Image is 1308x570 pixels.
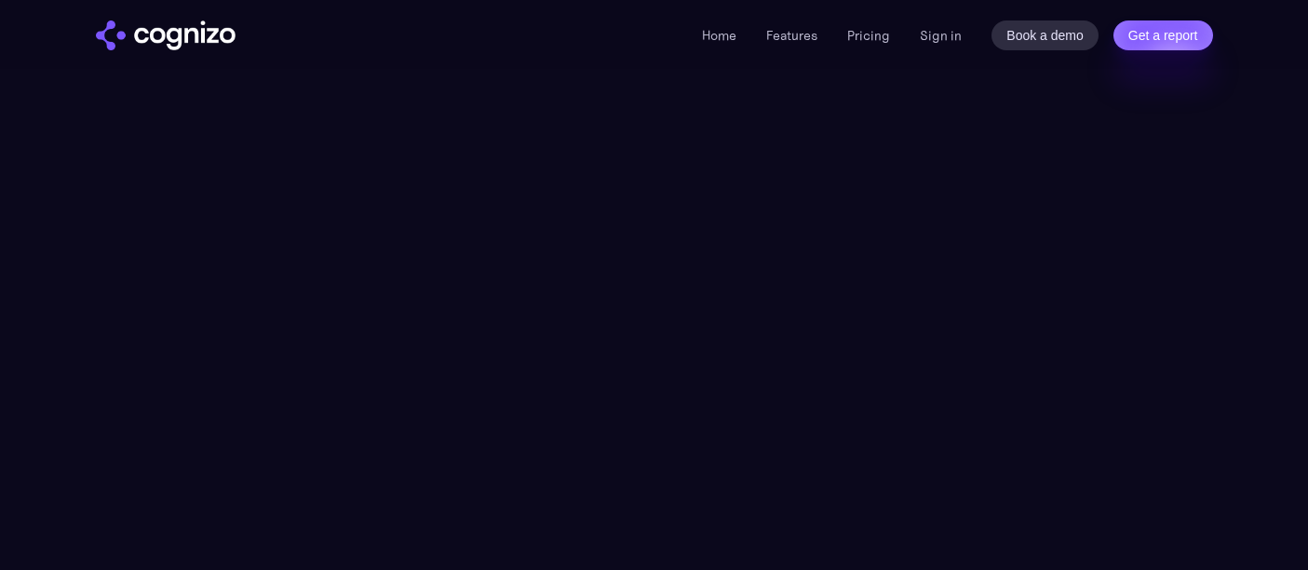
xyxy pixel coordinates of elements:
a: Get a report [1113,20,1213,50]
img: cognizo logo [96,20,236,50]
a: home [96,20,236,50]
a: Home [702,27,736,44]
a: Features [766,27,817,44]
a: Pricing [847,27,890,44]
a: Sign in [920,24,962,47]
a: Book a demo [991,20,1099,50]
